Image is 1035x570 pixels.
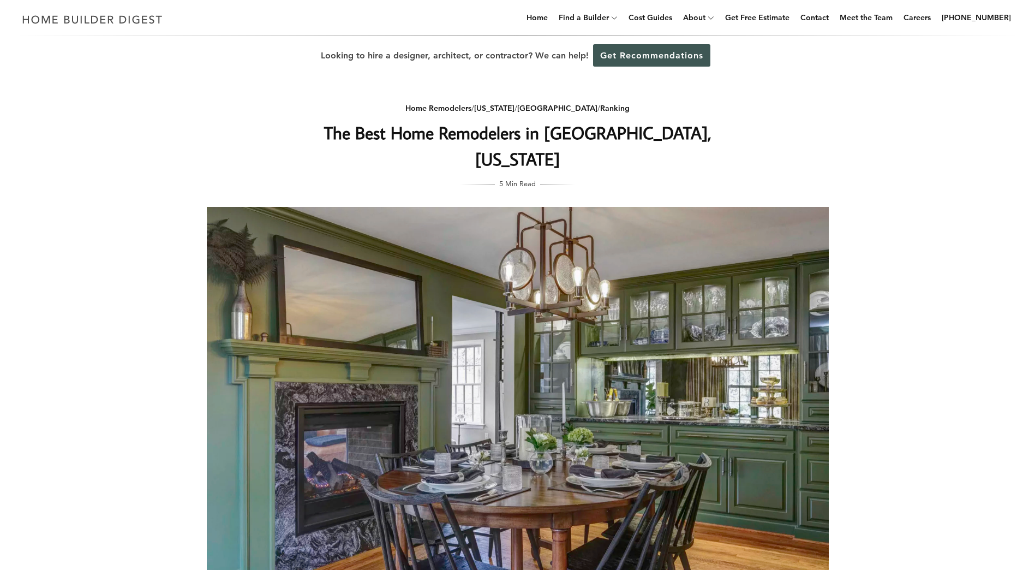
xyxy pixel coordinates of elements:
[300,120,735,172] h1: The Best Home Remodelers in [GEOGRAPHIC_DATA], [US_STATE]
[593,44,710,67] a: Get Recommendations
[474,103,514,113] a: [US_STATE]
[600,103,630,113] a: Ranking
[980,515,1022,557] iframe: Drift Widget Chat Controller
[17,9,167,30] img: Home Builder Digest
[517,103,597,113] a: [GEOGRAPHIC_DATA]
[300,102,735,115] div: / / /
[499,177,536,189] span: 5 Min Read
[405,103,471,113] a: Home Remodelers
